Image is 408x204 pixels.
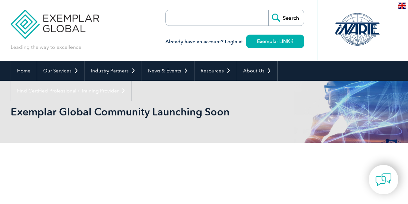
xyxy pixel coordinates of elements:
[142,61,194,81] a: News & Events
[290,39,293,43] img: open_square.png
[237,61,277,81] a: About Us
[11,107,282,117] h2: Exemplar Global Community Launching Soon
[194,61,237,81] a: Resources
[37,61,85,81] a: Our Services
[11,44,81,51] p: Leading the way to excellence
[268,10,304,26] input: Search
[165,38,304,46] h3: Already have an account? Login at
[375,172,392,188] img: contact-chat.png
[85,61,142,81] a: Industry Partners
[246,35,304,48] a: Exemplar LINK
[11,61,37,81] a: Home
[11,81,132,101] a: Find Certified Professional / Training Provider
[398,3,406,9] img: en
